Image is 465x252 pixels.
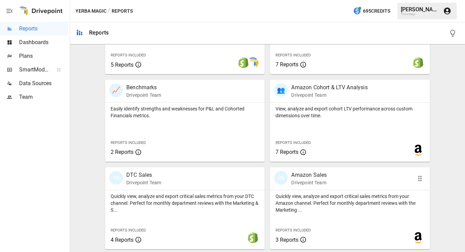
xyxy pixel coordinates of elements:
span: 3 Reports [276,237,298,243]
span: 695 Credits [363,7,390,15]
p: Quickly view, analyze and export critical sales metrics from your Amazon channel. Perfect for mon... [276,193,424,213]
span: Plans [19,52,68,60]
span: Reports Included [111,228,146,233]
img: shopify [238,57,249,68]
p: Drivepoint Team [291,92,367,98]
p: DTC Sales [126,171,161,179]
span: Reports Included [276,53,311,57]
span: Reports Included [111,141,146,145]
span: Reports [19,25,68,33]
img: amazon [413,145,424,156]
div: Reports [89,29,109,36]
span: Data Sources [19,79,68,88]
span: 7 Reports [276,61,298,68]
button: Yerba Magic [75,7,107,15]
span: SmartModel [19,66,49,74]
p: Quickly view, analyze and export critical sales metrics from your DTC channel. Perfect for monthl... [111,193,259,213]
p: Amazon Cohort & LTV Analysis [291,83,367,92]
span: ™ [49,65,54,73]
div: 🛍 [109,171,123,185]
div: 🛍 [274,171,288,185]
div: [PERSON_NAME] [401,6,439,13]
span: 2 Reports [111,149,133,155]
p: Drivepoint Team [291,179,327,186]
button: 695Credits [350,5,393,17]
div: 📈 [109,83,123,97]
span: 5 Reports [111,62,133,68]
p: Drivepoint Team [126,92,161,98]
p: Benchmarks [126,83,161,92]
p: Easily identify strengths and weaknesses for P&L and Cohorted Financials metrics. [111,105,259,119]
span: 4 Reports [111,237,133,243]
span: Dashboards [19,38,68,47]
img: amazon [413,232,424,243]
div: 👥 [274,83,288,97]
span: 7 Reports [276,149,298,155]
img: shopify [248,232,258,243]
div: Yerba Magic [401,13,439,16]
p: Amazon Sales [291,171,327,179]
img: shopify [413,57,424,68]
p: View, analyze and export cohort LTV performance across custom dimensions over time. [276,105,424,119]
span: Reports Included [276,141,311,145]
span: Team [19,93,68,101]
span: Reports Included [276,228,311,233]
div: / [108,7,110,15]
span: Reports Included [111,53,146,57]
img: smart model [248,57,258,68]
p: Drivepoint Team [126,179,161,186]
